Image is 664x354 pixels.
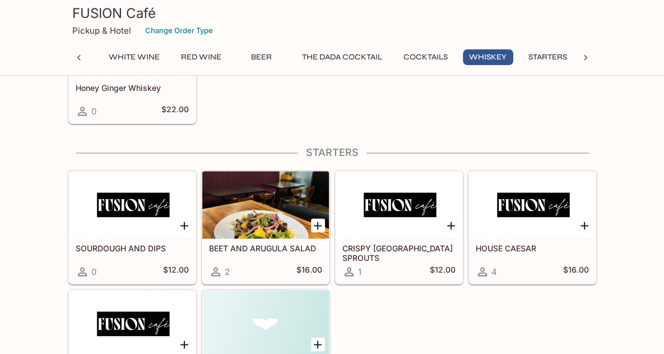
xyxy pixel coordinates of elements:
[68,146,597,159] h4: Starters
[578,218,592,232] button: Add HOUSE CAESAR
[463,49,513,65] button: Whiskey
[72,25,131,36] p: Pickup & Hotel
[209,243,322,253] h5: BEET AND ARUGULA SALAD
[342,243,456,262] h5: CRISPY [GEOGRAPHIC_DATA] SPROUTS
[91,106,96,117] span: 0
[336,171,462,238] div: CRISPY BRUSSEL SPROUTS
[72,4,592,22] h3: FUSION Café
[202,171,329,238] div: BEET AND ARUGULA SALAD
[236,49,287,65] button: Beer
[491,266,497,277] span: 4
[335,171,463,284] a: CRISPY [GEOGRAPHIC_DATA] SPROUTS1$12.00
[103,49,166,65] button: White Wine
[178,337,192,351] button: Add POKE DUO
[444,218,458,232] button: Add CRISPY BRUSSEL SPROUTS
[202,171,329,284] a: BEET AND ARUGULA SALAD2$16.00
[296,265,322,278] h5: $16.00
[178,218,192,232] button: Add SOURDOUGH AND DIPS
[397,49,454,65] button: Cocktails
[296,49,388,65] button: The DADA Cocktail
[311,337,325,351] button: Add Caprese Salad
[76,243,189,253] h5: SOURDOUGH AND DIPS
[358,266,361,277] span: 1
[311,218,325,232] button: Add BEET AND ARUGULA SALAD
[69,171,196,238] div: SOURDOUGH AND DIPS
[175,49,227,65] button: Red Wine
[468,171,596,284] a: HOUSE CAESAR4$16.00
[140,22,218,39] button: Change Order Type
[522,49,573,65] button: Starters
[76,83,189,93] h5: Honey Ginger Whiskey
[476,243,589,253] h5: HOUSE CAESAR
[469,171,596,238] div: HOUSE CAESAR
[225,266,230,277] span: 2
[91,266,96,277] span: 0
[163,265,189,278] h5: $12.00
[430,265,456,278] h5: $12.00
[69,11,196,78] div: Honey Ginger Whiskey
[161,104,189,118] h5: $22.00
[68,171,196,284] a: SOURDOUGH AND DIPS0$12.00
[563,265,589,278] h5: $16.00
